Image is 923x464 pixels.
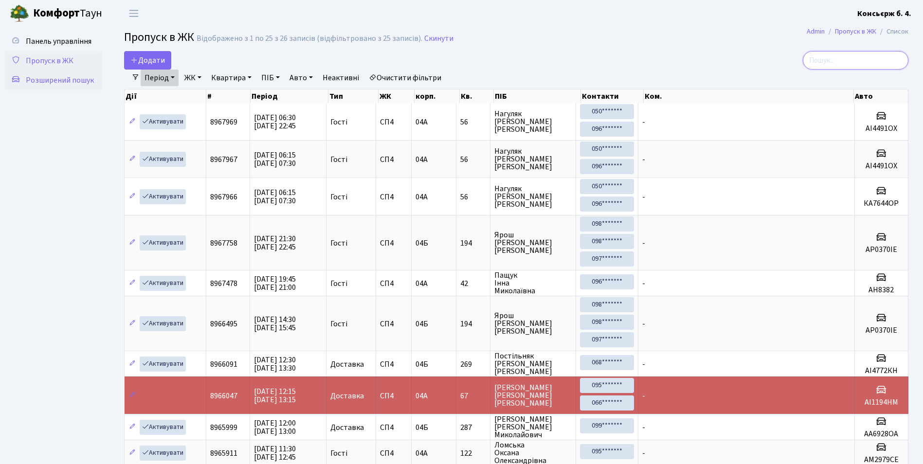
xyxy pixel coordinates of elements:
[207,70,255,86] a: Квартира
[380,424,408,431] span: СП4
[210,238,237,249] span: 8967758
[460,449,486,457] span: 122
[642,448,645,459] span: -
[380,118,408,126] span: СП4
[140,276,186,291] a: Активувати
[876,26,908,37] li: Список
[642,278,645,289] span: -
[416,319,428,329] span: 04Б
[460,392,486,400] span: 67
[254,418,296,437] span: [DATE] 12:00 [DATE] 13:00
[210,448,237,459] span: 8965911
[494,89,581,103] th: ПІБ
[254,187,296,206] span: [DATE] 06:15 [DATE] 07:30
[416,238,428,249] span: 04Б
[416,422,428,433] span: 04Б
[460,280,486,287] span: 42
[859,161,904,171] h5: АІ4491ОХ
[416,359,428,370] span: 04Б
[210,319,237,329] span: 8966495
[642,238,645,249] span: -
[130,55,165,66] span: Додати
[642,154,645,165] span: -
[644,89,854,103] th: Ком.
[181,70,205,86] a: ЖК
[460,424,486,431] span: 287
[859,199,904,208] h5: КА7644ОР
[380,320,408,328] span: СП4
[254,150,296,169] span: [DATE] 06:15 [DATE] 07:30
[140,114,186,129] a: Активувати
[210,154,237,165] span: 8967967
[330,360,364,368] span: Доставка
[835,26,876,36] a: Пропуск в ЖК
[642,359,645,370] span: -
[197,34,422,43] div: Відображено з 1 по 25 з 26 записів (відфільтровано з 25 записів).
[380,280,408,287] span: СП4
[380,392,408,400] span: СП4
[859,245,904,254] h5: АР0370IE
[642,192,645,202] span: -
[380,193,408,201] span: СП4
[254,355,296,374] span: [DATE] 12:30 [DATE] 13:30
[251,89,328,103] th: Період
[257,70,284,86] a: ПІБ
[416,391,428,401] span: 04А
[140,420,186,435] a: Активувати
[328,89,379,103] th: Тип
[140,235,186,250] a: Активувати
[140,152,186,167] a: Активувати
[494,110,572,133] span: Нагуляк [PERSON_NAME] [PERSON_NAME]
[460,89,494,103] th: Кв.
[33,5,80,21] b: Комфорт
[380,156,408,163] span: СП4
[210,359,237,370] span: 8966091
[424,34,453,43] a: Скинути
[460,239,486,247] span: 194
[642,319,645,329] span: -
[494,231,572,254] span: Ярош [PERSON_NAME] [PERSON_NAME]
[5,71,102,90] a: Розширений пошук
[330,239,347,247] span: Гості
[803,51,908,70] input: Пошук...
[460,193,486,201] span: 56
[859,398,904,407] h5: АІ1194НМ
[792,21,923,42] nav: breadcrumb
[494,271,572,295] span: Пащук Інна Миколаївна
[141,70,179,86] a: Період
[642,391,645,401] span: -
[416,192,428,202] span: 04А
[494,147,572,171] span: Нагуляк [PERSON_NAME] [PERSON_NAME]
[26,55,73,66] span: Пропуск в ЖК
[415,89,459,103] th: корп.
[5,32,102,51] a: Панель управління
[330,449,347,457] span: Гості
[416,448,428,459] span: 04А
[10,4,29,23] img: logo.png
[254,386,296,405] span: [DATE] 12:15 [DATE] 13:15
[122,5,146,21] button: Переключити навігацію
[460,320,486,328] span: 194
[330,156,347,163] span: Гості
[859,429,904,439] h5: АА6928ОА
[494,185,572,208] span: Нагуляк [PERSON_NAME] [PERSON_NAME]
[319,70,363,86] a: Неактивні
[859,366,904,375] h5: АІ4772КН
[330,193,347,201] span: Гості
[254,233,296,252] span: [DATE] 21:30 [DATE] 22:45
[807,26,825,36] a: Admin
[460,156,486,163] span: 56
[330,392,364,400] span: Доставка
[460,118,486,126] span: 56
[26,75,94,86] span: Розширений пошук
[642,422,645,433] span: -
[140,357,186,372] a: Активувати
[857,8,911,19] a: Консьєрж б. 4.
[494,415,572,439] span: [PERSON_NAME] [PERSON_NAME] Миколайович
[254,112,296,131] span: [DATE] 06:30 [DATE] 22:45
[416,278,428,289] span: 04А
[330,118,347,126] span: Гості
[859,124,904,133] h5: АІ4491ОХ
[365,70,445,86] a: Очистити фільтри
